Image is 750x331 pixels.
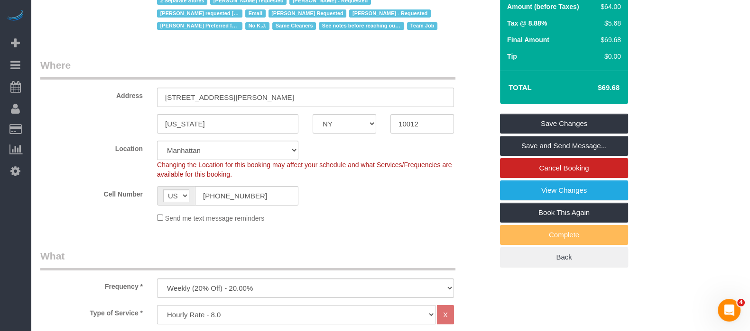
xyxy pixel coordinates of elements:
[40,249,455,270] legend: What
[500,180,628,200] a: View Changes
[507,52,517,61] label: Tip
[500,158,628,178] a: Cancel Booking
[245,22,269,30] span: No K.J.
[569,84,620,92] h4: $69.68
[272,22,316,30] span: Same Cleaners
[593,35,621,45] div: $69.68
[33,305,150,318] label: Type of Service *
[40,58,455,80] legend: Where
[718,299,741,322] iframe: Intercom live chat
[500,203,628,223] a: Book This Again
[319,22,404,30] span: See notes before reaching out to customer
[507,35,549,45] label: Final Amount
[157,114,298,134] input: City
[507,2,579,11] label: Amount (before Taxes)
[390,114,454,134] input: Zip Code
[33,88,150,100] label: Address
[509,83,532,91] strong: Total
[500,136,628,156] a: Save and Send Message...
[737,299,745,306] span: 4
[407,22,437,30] span: Team Job
[269,9,347,17] span: [PERSON_NAME] Requested
[500,247,628,267] a: Back
[195,186,298,206] input: Cell Number
[157,161,452,178] span: Changing the Location for this booking may affect your schedule and what Services/Frequencies are...
[245,9,266,17] span: Email
[593,18,621,28] div: $5.68
[33,278,150,291] label: Frequency *
[6,9,25,23] img: Automaid Logo
[157,9,242,17] span: [PERSON_NAME] requested [STREET_ADDRESS]
[33,141,150,153] label: Location
[593,2,621,11] div: $64.00
[593,52,621,61] div: $0.00
[500,114,628,134] a: Save Changes
[33,186,150,199] label: Cell Number
[507,18,547,28] label: Tax @ 8.88%
[157,22,242,30] span: [PERSON_NAME] Preferred for [STREET_ADDRESS][PERSON_NAME]
[165,215,264,222] span: Send me text message reminders
[349,9,430,17] span: [PERSON_NAME] - Requested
